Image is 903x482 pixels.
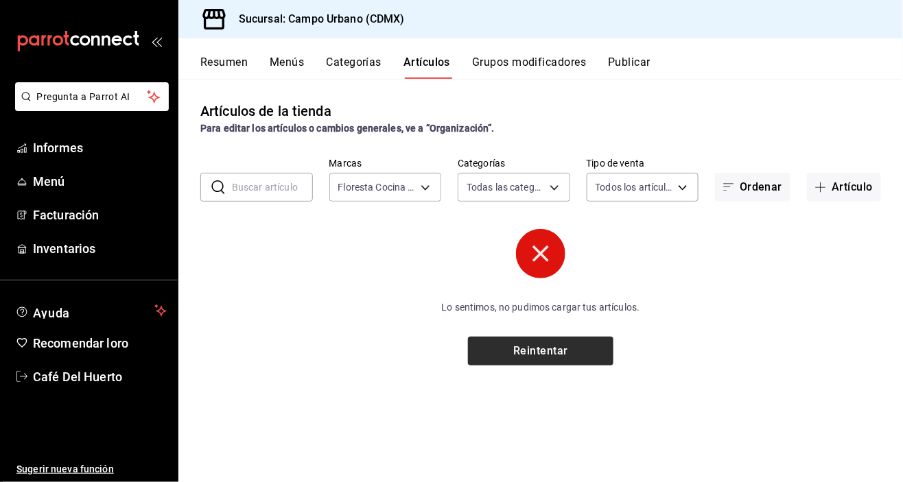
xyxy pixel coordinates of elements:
button: Reintentar [468,337,613,365]
font: Recomendar loro [33,336,128,350]
font: Artículos [403,56,450,69]
a: Pregunta a Parrot AI [10,99,169,114]
font: Categorías [458,158,505,169]
font: Lo sentimos, no pudimos cargar tus artículos. [442,302,640,313]
font: Ordenar [740,180,782,193]
div: pestañas de navegación [200,55,903,79]
font: Artículo [832,180,873,193]
font: Resumen [200,56,248,69]
button: Pregunta a Parrot AI [15,82,169,111]
font: Facturación [33,208,99,222]
font: Marcas [329,158,362,169]
font: Sucursal: Campo Urbano (CDMX) [239,12,405,25]
font: Tipo de venta [587,158,645,169]
button: abrir_cajón_menú [151,36,162,47]
font: Todas las categorías, Sin categoría [467,182,618,193]
font: Sugerir nueva función [16,463,114,474]
font: Café Del Huerto [33,370,122,384]
font: Informes [33,141,83,155]
font: Grupos modificadores [472,56,586,69]
font: Menús [270,56,304,69]
font: Floresta Cocina Regenerativa [338,182,466,193]
font: Categorías [327,56,382,69]
font: Reintentar [513,344,568,357]
font: Publicar [608,56,650,69]
font: Menú [33,174,65,189]
font: Ayuda [33,306,70,320]
font: Para editar los artículos o cambios generales, ve a “Organización”. [200,123,495,134]
button: Artículo [807,173,881,202]
font: Artículos de la tienda [200,103,331,119]
font: Inventarios [33,241,95,256]
input: Buscar artículo [232,173,313,201]
font: Pregunta a Parrot AI [37,91,130,102]
button: Ordenar [715,173,790,202]
font: Todos los artículos [596,182,677,193]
